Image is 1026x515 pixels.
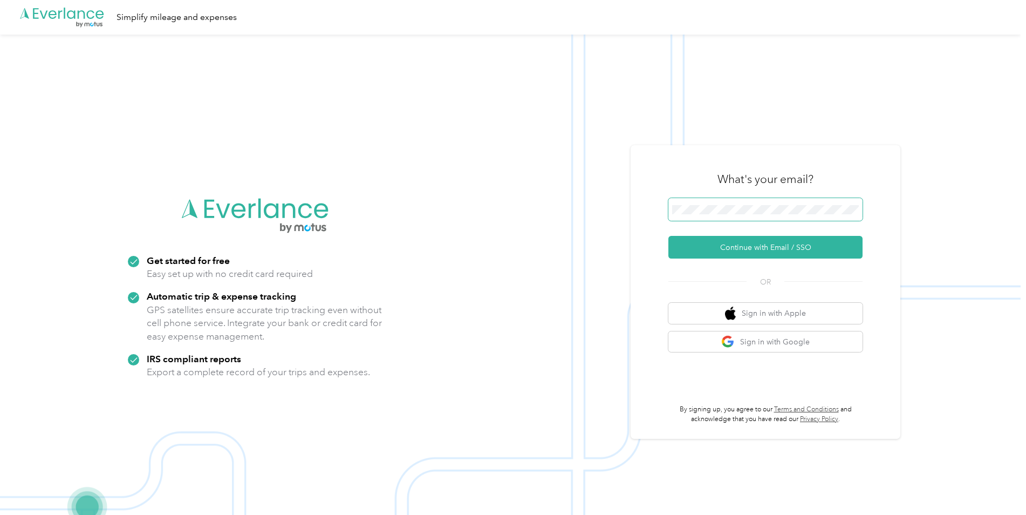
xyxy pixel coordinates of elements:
[668,303,863,324] button: apple logoSign in with Apple
[147,353,241,364] strong: IRS compliant reports
[147,290,296,302] strong: Automatic trip & expense tracking
[717,172,813,187] h3: What's your email?
[147,303,382,343] p: GPS satellites ensure accurate trip tracking even without cell phone service. Integrate your bank...
[147,255,230,266] strong: Get started for free
[747,276,784,288] span: OR
[774,405,839,414] a: Terms and Conditions
[117,11,237,24] div: Simplify mileage and expenses
[147,365,370,379] p: Export a complete record of your trips and expenses.
[725,307,736,320] img: apple logo
[668,236,863,259] button: Continue with Email / SSO
[721,335,735,349] img: google logo
[668,405,863,424] p: By signing up, you agree to our and acknowledge that you have read our .
[800,415,838,423] a: Privacy Policy
[668,331,863,353] button: google logoSign in with Google
[147,267,313,281] p: Easy set up with no credit card required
